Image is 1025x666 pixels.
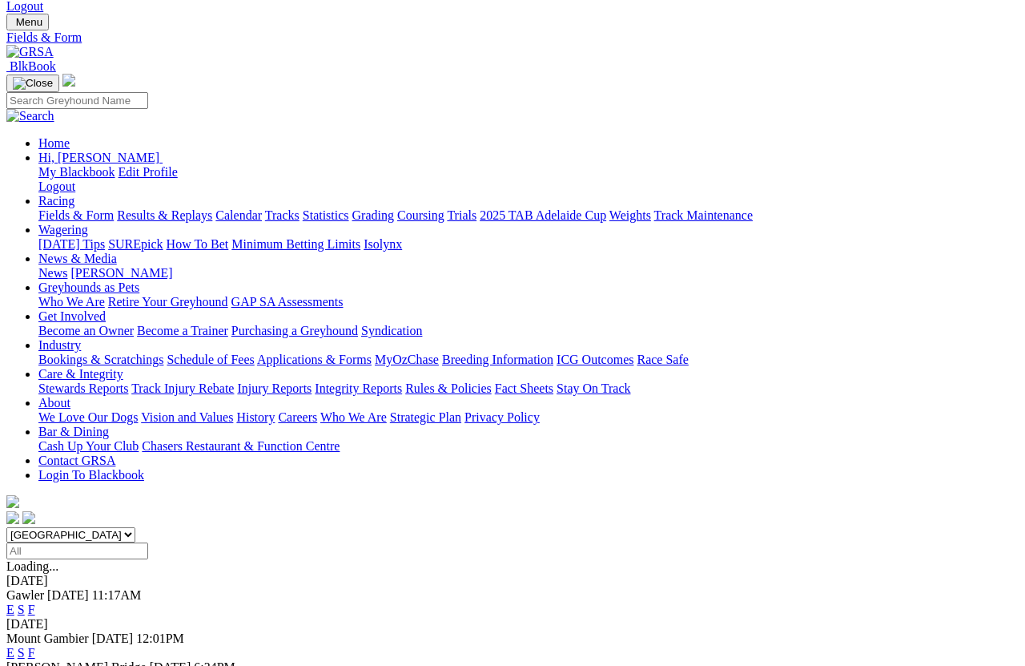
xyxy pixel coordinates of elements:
a: My Blackbook [38,165,115,179]
a: 2025 TAB Adelaide Cup [480,208,606,222]
a: Login To Blackbook [38,468,144,482]
a: Become an Owner [38,324,134,337]
a: Minimum Betting Limits [231,237,360,251]
a: We Love Our Dogs [38,410,138,424]
a: Schedule of Fees [167,353,254,366]
a: Industry [38,338,81,352]
a: News & Media [38,252,117,265]
a: Contact GRSA [38,454,115,467]
a: Careers [278,410,317,424]
a: Track Injury Rebate [131,381,234,395]
a: F [28,603,35,616]
a: Fields & Form [38,208,114,222]
span: Gawler [6,588,44,602]
a: Rules & Policies [405,381,492,395]
a: S [18,646,25,660]
a: Calendar [215,208,262,222]
a: Weights [609,208,651,222]
a: Retire Your Greyhound [108,295,228,309]
div: Hi, [PERSON_NAME] [38,165,1019,194]
a: Wagering [38,223,88,236]
input: Select date [6,543,148,559]
div: Wagering [38,237,1019,252]
a: Cash Up Your Club [38,439,139,453]
input: Search [6,92,148,109]
a: Hi, [PERSON_NAME] [38,151,163,164]
a: Trials [447,208,476,222]
a: Tracks [265,208,299,222]
a: ICG Outcomes [557,353,633,366]
a: Care & Integrity [38,367,123,381]
a: Statistics [303,208,349,222]
a: Bar & Dining [38,425,109,438]
div: News & Media [38,266,1019,281]
a: Fields & Form [6,30,1019,45]
a: Applications & Forms [257,353,372,366]
div: Bar & Dining [38,439,1019,454]
span: [DATE] [92,632,134,645]
div: Greyhounds as Pets [38,295,1019,309]
div: Care & Integrity [38,381,1019,396]
a: [PERSON_NAME] [70,266,172,280]
a: About [38,396,70,410]
a: How To Bet [167,237,229,251]
a: Coursing [397,208,444,222]
button: Toggle navigation [6,14,49,30]
a: Greyhounds as Pets [38,281,139,294]
span: Menu [16,16,42,28]
a: Edit Profile [119,165,178,179]
a: Become a Trainer [137,324,228,337]
span: 11:17AM [92,588,142,602]
a: Track Maintenance [654,208,753,222]
a: SUREpick [108,237,163,251]
a: Stay On Track [557,381,630,395]
span: 12:01PM [136,632,184,645]
a: Integrity Reports [315,381,402,395]
a: GAP SA Assessments [231,295,344,309]
div: [DATE] [6,574,1019,588]
img: GRSA [6,45,54,59]
a: Privacy Policy [464,410,540,424]
a: [DATE] Tips [38,237,105,251]
div: Industry [38,353,1019,367]
a: Purchasing a Greyhound [231,324,358,337]
a: BlkBook [6,59,56,73]
a: Injury Reports [237,381,312,395]
a: Who We Are [320,410,387,424]
a: Results & Replays [117,208,212,222]
span: Mount Gambier [6,632,89,645]
a: Get Involved [38,309,106,323]
a: Grading [352,208,394,222]
img: twitter.svg [22,511,35,524]
a: Who We Are [38,295,105,309]
span: [DATE] [47,588,89,602]
a: E [6,646,14,660]
div: Get Involved [38,324,1019,338]
img: logo-grsa-white.png [6,495,19,508]
a: Stewards Reports [38,381,128,395]
a: Racing [38,194,74,208]
div: [DATE] [6,617,1019,632]
a: E [6,603,14,616]
a: Strategic Plan [390,410,461,424]
img: logo-grsa-white.png [62,74,75,87]
a: S [18,603,25,616]
a: Race Safe [637,353,688,366]
img: facebook.svg [6,511,19,524]
img: Close [13,77,53,90]
div: Racing [38,208,1019,223]
a: Home [38,136,70,150]
a: Isolynx [364,237,402,251]
a: News [38,266,67,280]
img: Search [6,109,54,123]
span: Hi, [PERSON_NAME] [38,151,159,164]
a: Syndication [361,324,422,337]
a: Vision and Values [141,410,233,424]
a: F [28,646,35,660]
a: History [236,410,275,424]
a: MyOzChase [375,353,439,366]
a: Bookings & Scratchings [38,353,163,366]
span: BlkBook [10,59,56,73]
button: Toggle navigation [6,75,59,92]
